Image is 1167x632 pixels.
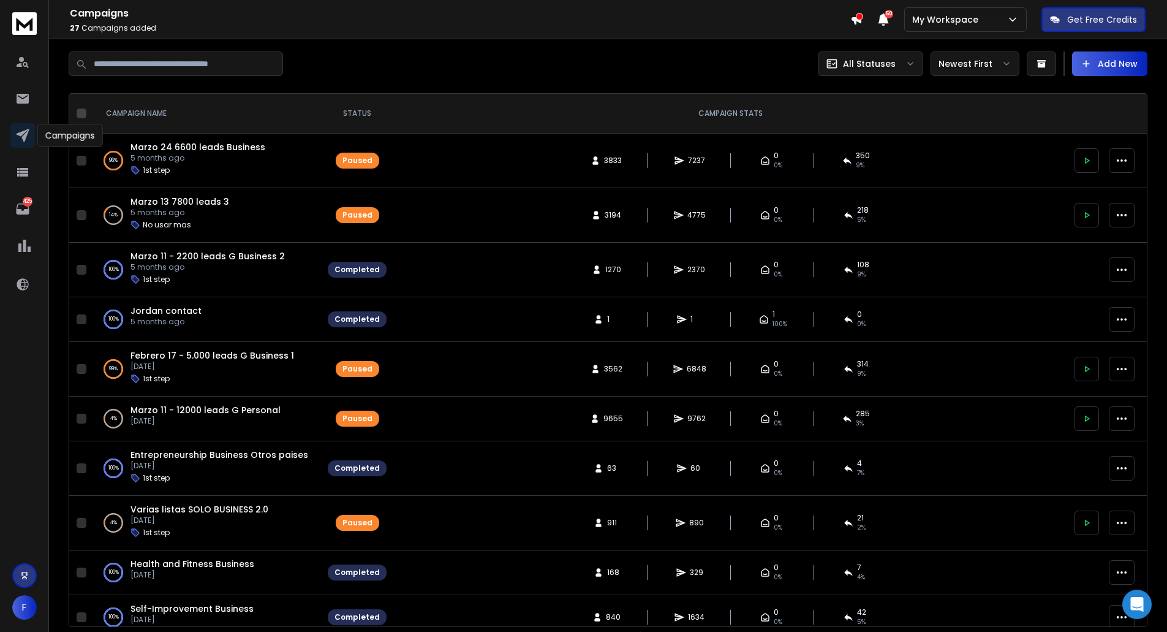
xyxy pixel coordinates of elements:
[774,617,782,627] span: 0%
[91,188,320,243] td: 14%Marzo 13 7800 leads 35 months agoNo usar mas
[857,369,866,379] span: 9 %
[687,210,706,220] span: 4775
[108,264,119,276] p: 100 %
[108,566,119,579] p: 100 %
[130,250,285,262] a: Marzo 11 - 2200 leads G Business 2
[130,317,202,327] p: 5 months ago
[885,10,893,18] span: 50
[91,496,320,550] td: 4%Varias listas SOLO BUSINESS 2.0[DATE]1st step
[108,462,119,474] p: 100 %
[857,468,864,478] span: 7 %
[130,615,254,625] p: [DATE]
[774,563,779,573] span: 0
[110,413,117,425] p: 4 %
[605,210,621,220] span: 3194
[774,260,779,270] span: 0
[687,265,705,275] span: 2370
[857,459,862,468] span: 4
[130,153,265,163] p: 5 months ago
[91,441,320,496] td: 100%Entrepreneurship Business Otros paises[DATE]1st step
[690,314,703,324] span: 1
[342,414,372,424] div: Paused
[1072,51,1147,76] button: Add New
[109,363,118,375] p: 99 %
[857,310,862,319] span: 0
[143,166,170,175] p: 1st step
[857,563,861,573] span: 7
[774,573,782,582] span: 0%
[130,503,268,516] a: Varias listas SOLO BUSINESS 2.0
[857,617,866,627] span: 5 %
[607,314,619,324] span: 1
[130,349,294,362] a: Febrero 17 - 5.000 leads G Business 1
[130,558,254,570] a: Health and Fitness Business
[91,94,320,134] th: CAMPAIGN NAME
[607,463,619,473] span: 63
[91,550,320,595] td: 100%Health and Fitness Business[DATE]
[857,573,865,582] span: 4 %
[856,409,870,419] span: 285
[91,297,320,342] td: 100%Jordan contact5 months ago
[91,342,320,397] td: 99%Febrero 17 - 5.000 leads G Business 1[DATE]1st step
[774,468,782,478] span: 0%
[108,313,119,326] p: 100 %
[143,374,170,384] p: 1st step
[774,215,782,225] span: 0%
[334,265,380,275] div: Completed
[856,151,870,161] span: 350
[857,260,869,270] span: 108
[774,409,779,419] span: 0
[607,568,619,577] span: 168
[110,517,117,529] p: 4 %
[130,570,254,580] p: [DATE]
[1122,590,1152,619] div: Open Intercom Messenger
[109,209,118,221] p: 14 %
[774,359,779,369] span: 0
[334,314,380,324] div: Completed
[857,270,866,280] span: 9 %
[70,23,80,33] span: 27
[334,463,380,473] div: Completed
[774,459,779,468] span: 0
[774,419,782,428] span: 0%
[856,419,864,428] span: 3 %
[603,414,623,424] span: 9655
[130,262,285,272] p: 5 months ago
[109,154,118,167] p: 96 %
[108,611,119,623] p: 100 %
[604,364,622,374] span: 3562
[91,243,320,297] td: 100%Marzo 11 - 2200 leads G Business 25 months ago1st step
[931,51,1019,76] button: Newest First
[604,156,622,166] span: 3833
[394,94,1067,134] th: CAMPAIGN STATS
[130,416,281,426] p: [DATE]
[342,364,372,374] div: Paused
[857,513,864,523] span: 21
[130,461,308,471] p: [DATE]
[12,12,37,35] img: logo
[1067,13,1137,26] p: Get Free Credits
[334,568,380,577] div: Completed
[774,161,782,170] span: 0%
[91,134,320,188] td: 96%Marzo 24 6600 leads Business5 months ago1st step
[130,305,202,317] a: Jordan contact
[130,196,229,208] a: Marzo 13 7800 leads 3
[37,124,103,147] div: Campaigns
[857,359,869,369] span: 314
[143,275,170,284] p: 1st step
[70,23,850,33] p: Campaigns added
[130,449,308,461] a: Entrepreneurship Business Otros paises
[12,595,37,620] button: F
[130,603,254,615] a: Self-Improvement Business
[774,151,779,161] span: 0
[690,463,703,473] span: 60
[912,13,983,26] p: My Workspace
[342,518,372,528] div: Paused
